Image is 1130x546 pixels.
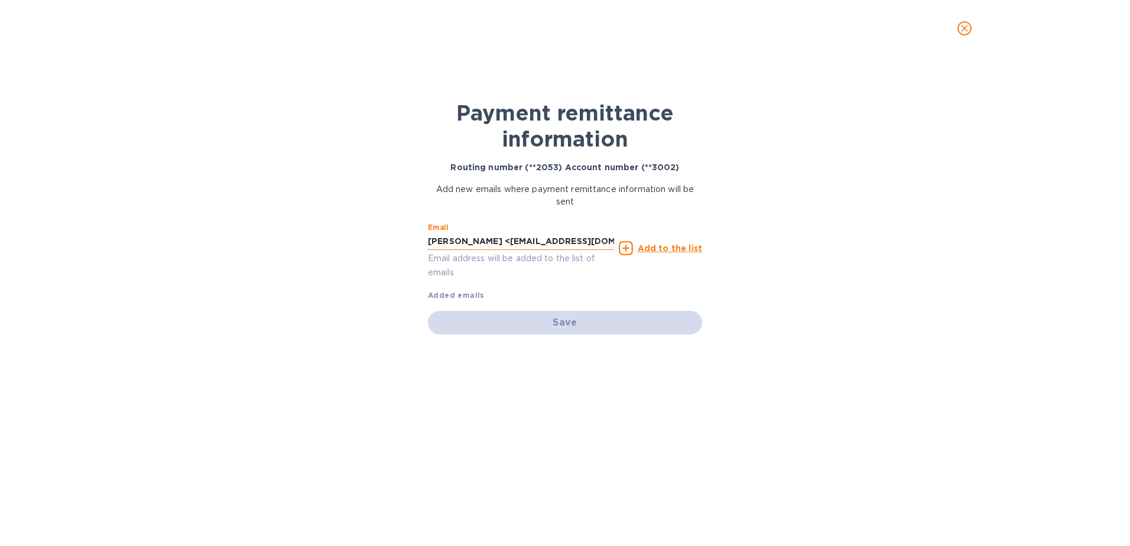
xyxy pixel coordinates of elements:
[950,14,979,43] button: close
[638,243,702,253] u: Add to the list
[428,252,614,279] p: Email address will be added to the list of emails
[428,291,485,300] b: Added emails
[456,100,674,152] b: Payment remittance information
[428,183,702,208] p: Add new emails where payment remittance information will be sent
[428,224,449,231] label: Email
[428,233,614,251] input: Enter email
[450,162,679,172] b: Routing number (**2053) Account number (**3002)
